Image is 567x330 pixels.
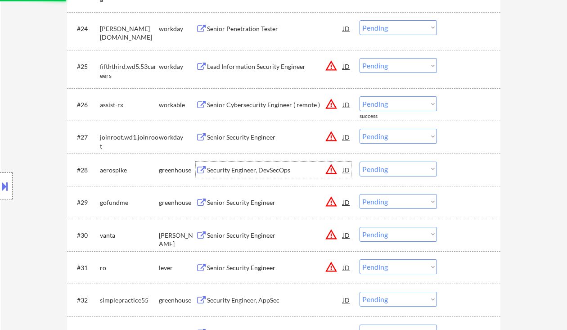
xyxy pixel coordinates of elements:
div: Senior Security Engineer [207,263,343,272]
div: [PERSON_NAME][DOMAIN_NAME] [100,24,159,42]
div: Senior Penetration Tester [207,24,343,33]
div: Senior Security Engineer [207,133,343,142]
div: success [360,113,396,120]
div: JD [342,96,351,113]
button: warning_amber [325,261,337,273]
div: greenhouse [159,198,196,207]
div: Senior Security Engineer [207,198,343,207]
button: warning_amber [325,59,337,72]
div: JD [342,194,351,210]
div: JD [342,227,351,243]
div: JD [342,129,351,145]
div: JD [342,259,351,276]
div: JD [342,292,351,308]
div: greenhouse [159,166,196,175]
div: Lead Information Security Engineer [207,62,343,71]
div: greenhouse [159,296,196,305]
button: warning_amber [325,130,337,143]
div: JD [342,20,351,36]
div: Senior Cybersecurity Engineer ( remote ) [207,100,343,109]
div: JD [342,58,351,74]
div: JD [342,162,351,178]
button: warning_amber [325,163,337,176]
div: Security Engineer, AppSec [207,296,343,305]
div: #24 [77,24,93,33]
div: workday [159,62,196,71]
button: warning_amber [325,228,337,241]
div: [PERSON_NAME] [159,231,196,249]
button: warning_amber [325,98,337,110]
div: Security Engineer, DevSecOps [207,166,343,175]
div: lever [159,263,196,272]
button: warning_amber [325,195,337,208]
div: workday [159,24,196,33]
div: Senior Security Engineer [207,231,343,240]
div: workday [159,133,196,142]
div: workable [159,100,196,109]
